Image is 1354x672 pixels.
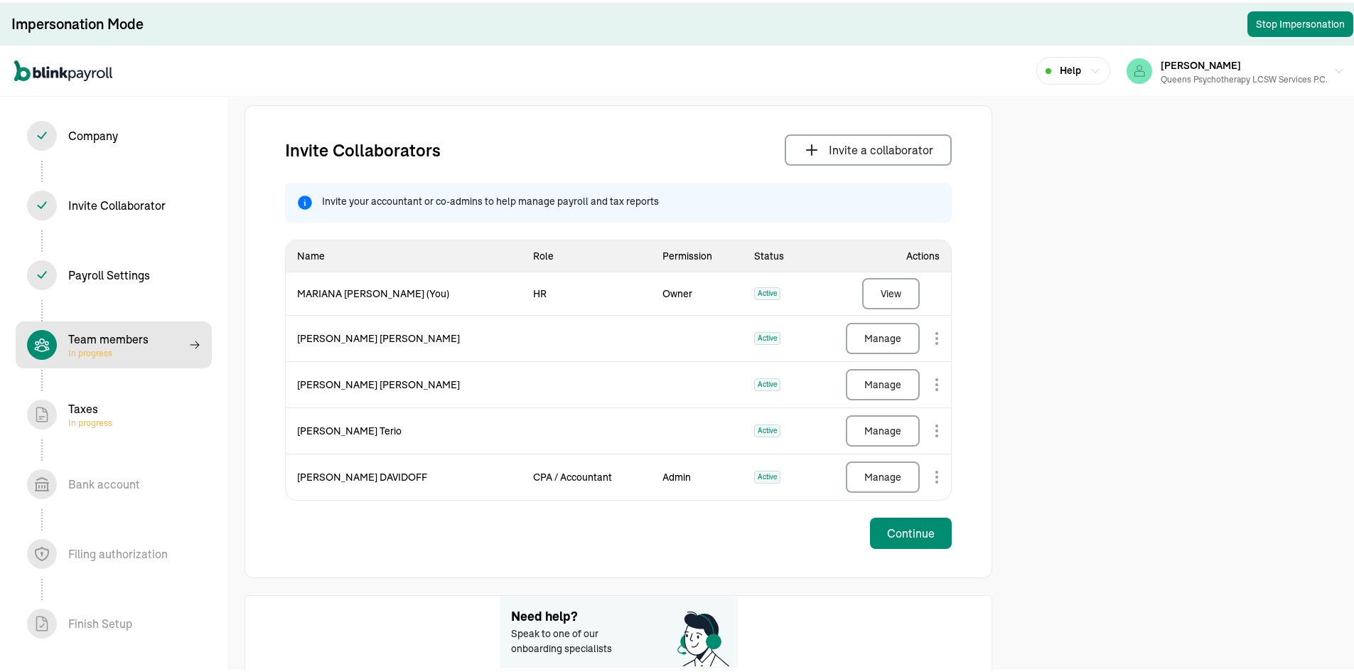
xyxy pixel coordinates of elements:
[754,375,780,388] span: Active
[870,515,952,546] button: Continue
[1121,50,1350,86] button: [PERSON_NAME]Queens Psychotherapy LCSW Services P.C.
[829,139,933,156] span: Invite a collaborator
[864,467,901,481] div: Manage
[887,522,935,539] div: Continue
[846,320,920,351] button: Manage
[68,612,132,629] div: Finish Setup
[68,398,112,426] div: Taxes
[286,405,522,452] td: [PERSON_NAME] Terio
[16,319,212,366] span: Team membersIn progress
[16,528,212,575] span: Filing authorization
[862,275,920,306] button: View
[864,421,901,435] div: Manage
[743,238,810,270] th: Status
[864,375,901,389] div: Manage
[322,191,659,206] span: Invite your accountant or co-admins to help manage payroll and tax reports
[68,264,150,281] div: Payroll Settings
[68,415,112,426] span: In progress
[846,459,920,490] button: Manage
[881,284,901,298] div: View
[1060,60,1081,75] span: Help
[810,238,951,270] th: Actions
[68,473,140,490] div: Bank account
[1161,56,1241,69] span: [PERSON_NAME]
[533,284,547,297] span: HR
[754,329,780,342] span: Active
[511,604,726,624] span: Need help?
[68,328,149,356] div: Team members
[285,134,441,160] h1: Invite Collaborators
[286,359,522,405] td: [PERSON_NAME] [PERSON_NAME]
[785,132,952,163] button: Invite a collaborator
[754,284,780,297] span: Active
[16,110,212,156] span: Company
[533,468,612,481] span: CPA / Accountant
[1247,9,1353,34] button: Stop Impersonation
[68,194,166,211] div: Invite Collaborator
[68,124,118,142] div: Company
[864,329,901,343] div: Manage
[1036,54,1110,82] button: Help
[662,284,692,297] span: Owner
[16,249,212,296] span: Payroll Settings
[16,597,212,644] span: Finish Setup
[846,366,920,398] button: Manage
[16,388,212,435] span: TaxesIn progress
[68,345,149,356] span: In progress
[846,412,920,444] button: Manage
[522,238,651,270] th: Role
[754,422,780,434] span: Active
[651,238,743,270] th: Permission
[286,452,522,498] td: [PERSON_NAME] DAVIDOFF
[1161,70,1328,83] div: Queens Psychotherapy LCSW Services P.C.
[16,179,212,226] span: Invite Collaborator
[662,468,691,481] span: Admin
[14,48,112,89] nav: Global
[68,543,168,560] div: Filing authorization
[286,238,522,270] th: Name
[286,270,522,313] td: MARIANA [PERSON_NAME] (You)
[16,458,212,505] span: Bank account
[511,624,632,654] span: Speak to one of our onboarding specialists
[11,11,144,31] div: Impersonation Mode
[286,313,522,359] td: [PERSON_NAME] [PERSON_NAME]
[754,468,780,481] span: Active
